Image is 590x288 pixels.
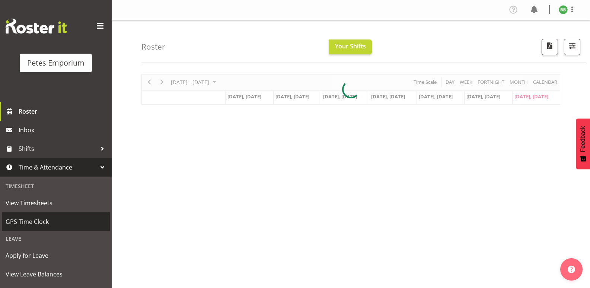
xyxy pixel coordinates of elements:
[6,19,67,34] img: Rosterit website logo
[542,39,558,55] button: Download a PDF of the roster according to the set date range.
[2,212,110,231] a: GPS Time Clock
[576,118,590,169] button: Feedback - Show survey
[19,106,108,117] span: Roster
[19,124,108,136] span: Inbox
[19,143,97,154] span: Shifts
[559,5,568,14] img: beena-bist9974.jpg
[2,178,110,194] div: Timesheet
[141,42,165,51] h4: Roster
[2,246,110,265] a: Apply for Leave
[329,39,372,54] button: Your Shifts
[2,231,110,246] div: Leave
[568,266,575,273] img: help-xxl-2.png
[27,57,84,69] div: Petes Emporium
[564,39,580,55] button: Filter Shifts
[19,162,97,173] span: Time & Attendance
[6,216,106,227] span: GPS Time Clock
[6,269,106,280] span: View Leave Balances
[2,265,110,284] a: View Leave Balances
[6,197,106,209] span: View Timesheets
[2,194,110,212] a: View Timesheets
[580,126,586,152] span: Feedback
[335,42,366,50] span: Your Shifts
[6,250,106,261] span: Apply for Leave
